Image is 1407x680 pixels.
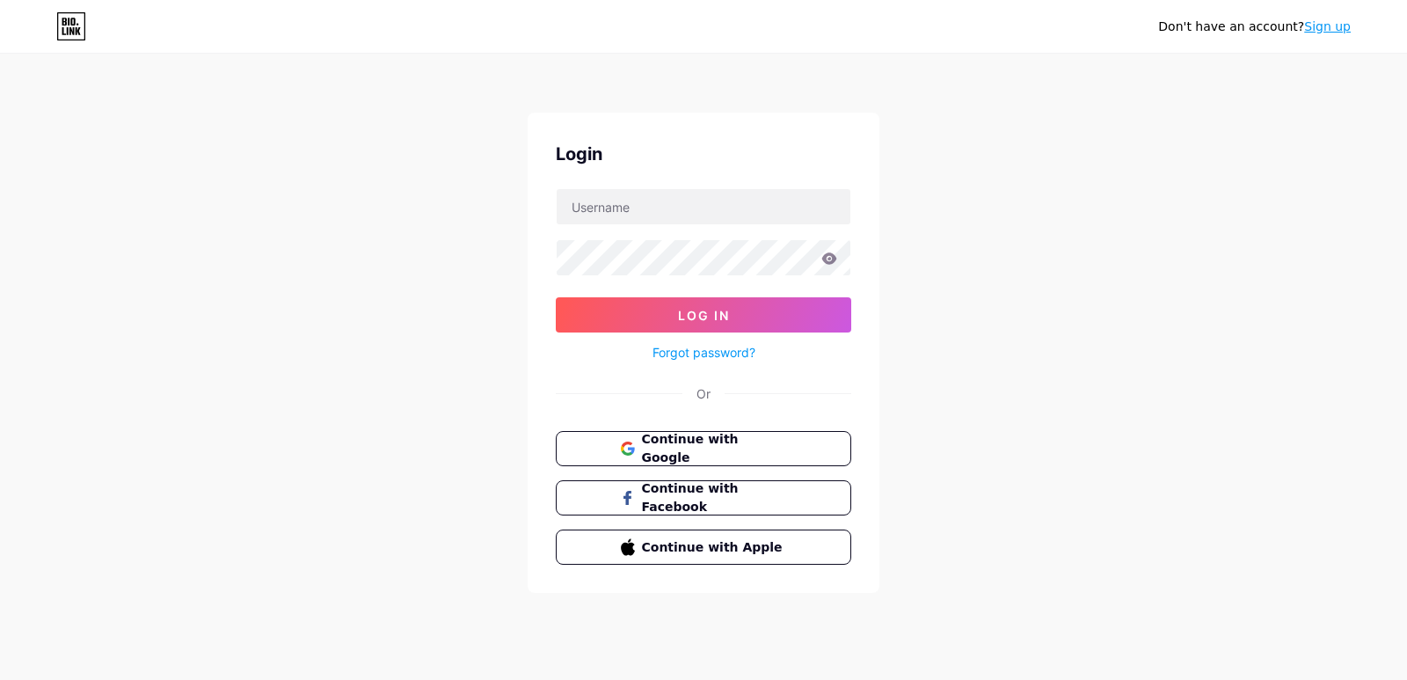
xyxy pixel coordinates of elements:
[642,538,787,557] span: Continue with Apple
[556,530,851,565] button: Continue with Apple
[556,480,851,515] button: Continue with Facebook
[678,308,730,323] span: Log In
[556,431,851,466] button: Continue with Google
[1304,19,1351,33] a: Sign up
[642,479,787,516] span: Continue with Facebook
[556,141,851,167] div: Login
[696,384,711,403] div: Or
[642,430,787,467] span: Continue with Google
[1158,18,1351,36] div: Don't have an account?
[556,297,851,333] button: Log In
[557,189,850,224] input: Username
[652,343,755,362] a: Forgot password?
